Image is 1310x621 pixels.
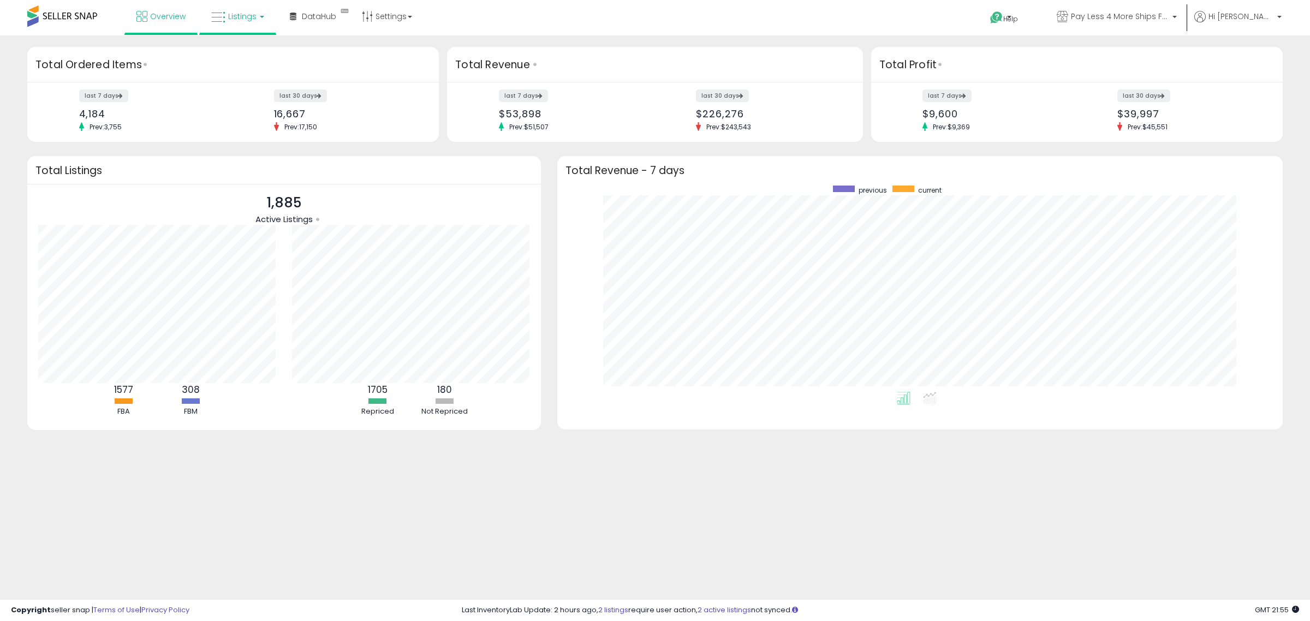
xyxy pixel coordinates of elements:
[412,407,478,417] div: Not Repriced
[302,11,336,22] span: DataHub
[927,122,975,132] span: Prev: $9,369
[335,5,354,16] div: Tooltip anchor
[255,213,313,225] span: Active Listings
[228,11,257,22] span: Listings
[182,383,200,396] b: 308
[1117,108,1264,120] div: $39,997
[859,186,887,195] span: previous
[158,407,223,417] div: FBM
[981,3,1039,35] a: Help
[79,89,128,102] label: last 7 days
[530,59,540,69] div: Tooltip anchor
[114,383,133,396] b: 1577
[499,108,647,120] div: $53,898
[150,11,186,22] span: Overview
[345,407,410,417] div: Repriced
[274,108,420,120] div: 16,667
[84,122,127,132] span: Prev: 3,755
[922,89,972,102] label: last 7 days
[701,122,757,132] span: Prev: $243,543
[313,214,323,224] div: Tooltip anchor
[35,166,533,175] h3: Total Listings
[918,186,942,195] span: current
[455,57,855,73] h3: Total Revenue
[255,193,313,213] p: 1,885
[935,59,945,69] div: Tooltip anchor
[35,57,431,73] h3: Total Ordered Items
[1122,122,1173,132] span: Prev: $45,551
[879,57,1275,73] h3: Total Profit
[91,407,156,417] div: FBA
[696,108,844,120] div: $226,276
[279,122,323,132] span: Prev: 17,150
[368,383,388,396] b: 1705
[140,59,150,69] div: Tooltip anchor
[437,383,452,396] b: 180
[696,89,749,102] label: last 30 days
[79,108,225,120] div: 4,184
[990,11,1003,25] i: Get Help
[1208,11,1274,22] span: Hi [PERSON_NAME]
[1194,11,1282,35] a: Hi [PERSON_NAME]
[274,89,327,102] label: last 30 days
[1071,11,1169,22] span: Pay Less 4 More Ships Fast
[565,166,1275,175] h3: Total Revenue - 7 days
[504,122,554,132] span: Prev: $51,507
[1117,89,1170,102] label: last 30 days
[922,108,1069,120] div: $9,600
[1003,14,1018,23] span: Help
[499,89,548,102] label: last 7 days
